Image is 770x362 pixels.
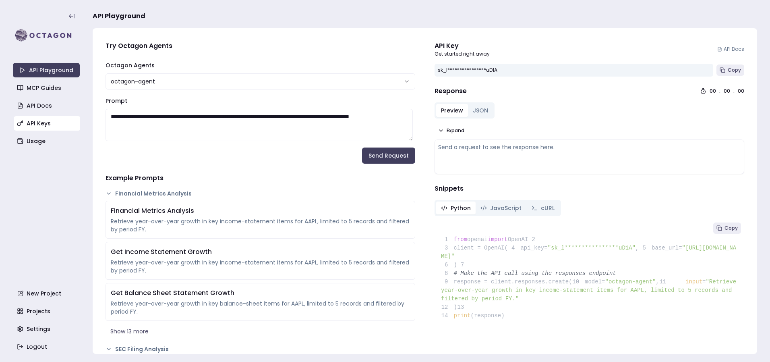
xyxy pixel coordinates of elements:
div: Retrieve year-over-year growth in key balance-sheet items for AAPL, limited to 5 records and filt... [111,300,410,316]
span: response = client.responses.create( [441,279,572,285]
span: cURL [541,204,555,212]
span: 4 [508,244,521,252]
a: API Playground [13,63,80,77]
span: from [454,236,468,243]
div: : [733,88,735,94]
span: Expand [447,127,464,134]
h4: Example Prompts [106,173,415,183]
span: 6 [441,261,454,269]
span: ) [441,262,457,268]
span: "Retrieve year-over-year growth in key income-statement items for AAPL, limited to 5 records and ... [441,279,739,302]
span: 1 [441,235,454,244]
span: 9 [441,278,454,286]
button: Show 13 more [106,324,415,339]
a: API Keys [14,116,81,131]
span: Copy [724,225,738,231]
a: Usage [14,134,81,148]
span: 7 [457,261,470,269]
span: # Make the API call using the responses endpoint [454,270,616,277]
span: import [488,236,508,243]
div: API Key [435,41,490,51]
label: Prompt [106,97,127,105]
button: Copy [713,223,741,234]
div: 00 [710,88,716,94]
a: Projects [14,304,81,318]
span: , [635,245,639,251]
div: Get Balance Sheet Statement Growth [111,288,410,298]
span: JavaScript [490,204,522,212]
span: client = OpenAI( [441,245,508,251]
span: print [454,312,471,319]
h4: Snippets [435,184,744,193]
span: "octagon-agent" [605,279,656,285]
a: New Project [14,286,81,301]
span: 13 [457,303,470,312]
div: Send a request to see the response here. [438,143,741,151]
a: Logout [14,339,81,354]
div: Retrieve year-over-year growth in key income-statement items for AAPL, limited to 5 records and f... [111,217,410,233]
span: 11 [659,278,672,286]
img: logo-rect-yK7x_WSZ.svg [13,27,80,44]
span: 8 [441,269,454,278]
span: , [656,279,659,285]
span: openai [467,236,487,243]
button: Preview [436,104,468,117]
button: Send Request [362,148,415,164]
h4: Response [435,86,467,96]
button: Financial Metrics Analysis [106,189,415,198]
div: 00 [738,88,744,94]
span: 12 [441,303,454,312]
button: JSON [468,104,493,117]
span: input [685,279,702,285]
a: Settings [14,322,81,336]
div: 00 [724,88,730,94]
a: API Docs [14,98,81,113]
span: 2 [528,235,541,244]
button: Copy [716,64,744,76]
span: 10 [572,278,585,286]
span: Python [451,204,471,212]
p: Get started right away [435,51,490,57]
span: base_url= [652,245,682,251]
span: api_key= [520,245,547,251]
span: ) [441,304,457,310]
a: MCP Guides [14,81,81,95]
span: 14 [441,312,454,320]
span: Copy [728,67,741,73]
label: Octagon Agents [106,61,155,69]
div: : [719,88,720,94]
button: Expand [435,125,468,136]
span: API Playground [93,11,145,21]
div: Get Income Statement Growth [111,247,410,257]
span: (response) [471,312,505,319]
div: Financial Metrics Analysis [111,206,410,216]
a: API Docs [717,46,744,52]
div: Retrieve year-over-year growth in key income-statement items for AAPL, limited to 5 records and f... [111,258,410,275]
h4: Try Octagon Agents [106,41,415,51]
span: = [702,279,706,285]
button: SEC Filing Analysis [106,345,415,353]
span: OpenAI [508,236,528,243]
span: model= [585,279,605,285]
span: 3 [441,244,454,252]
span: 5 [639,244,652,252]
